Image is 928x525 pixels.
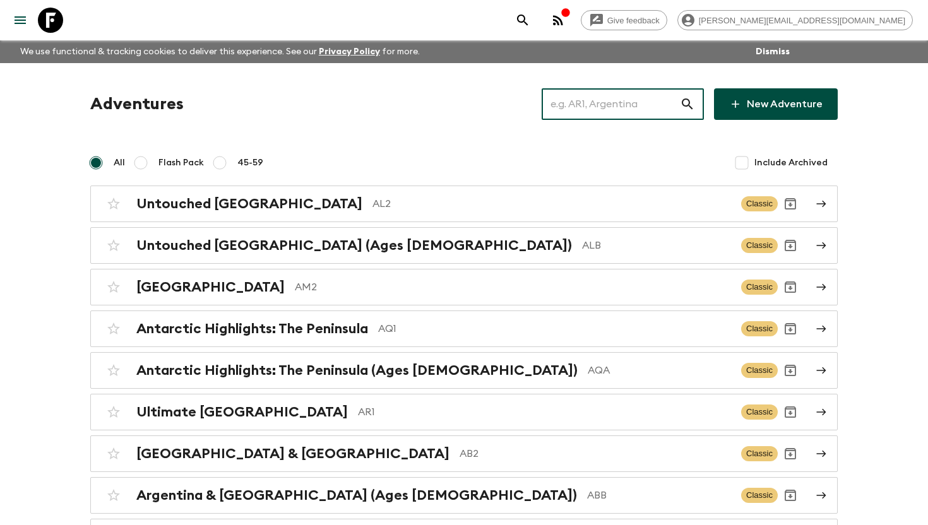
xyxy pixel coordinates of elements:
[136,445,449,462] h2: [GEOGRAPHIC_DATA] & [GEOGRAPHIC_DATA]
[136,487,577,504] h2: Argentina & [GEOGRAPHIC_DATA] (Ages [DEMOGRAPHIC_DATA])
[378,321,731,336] p: AQ1
[237,156,263,169] span: 45-59
[8,8,33,33] button: menu
[114,156,125,169] span: All
[90,394,838,430] a: Ultimate [GEOGRAPHIC_DATA]AR1ClassicArchive
[741,363,778,378] span: Classic
[778,441,803,466] button: Archive
[90,352,838,389] a: Antarctic Highlights: The Peninsula (Ages [DEMOGRAPHIC_DATA])AQAClassicArchive
[136,321,368,337] h2: Antarctic Highlights: The Peninsula
[136,237,572,254] h2: Untouched [GEOGRAPHIC_DATA] (Ages [DEMOGRAPHIC_DATA])
[90,310,838,347] a: Antarctic Highlights: The PeninsulaAQ1ClassicArchive
[741,238,778,253] span: Classic
[778,483,803,508] button: Archive
[587,488,731,503] p: ABB
[741,404,778,420] span: Classic
[460,446,731,461] p: AB2
[510,8,535,33] button: search adventures
[600,16,667,25] span: Give feedback
[295,280,731,295] p: AM2
[677,10,913,30] div: [PERSON_NAME][EMAIL_ADDRESS][DOMAIN_NAME]
[542,86,680,122] input: e.g. AR1, Argentina
[90,477,838,514] a: Argentina & [GEOGRAPHIC_DATA] (Ages [DEMOGRAPHIC_DATA])ABBClassicArchive
[90,91,184,117] h1: Adventures
[136,279,285,295] h2: [GEOGRAPHIC_DATA]
[372,196,731,211] p: AL2
[319,47,380,56] a: Privacy Policy
[754,156,828,169] span: Include Archived
[741,280,778,295] span: Classic
[778,233,803,258] button: Archive
[158,156,204,169] span: Flash Pack
[15,40,425,63] p: We use functional & tracking cookies to deliver this experience. See our for more.
[778,191,803,216] button: Archive
[90,269,838,305] a: [GEOGRAPHIC_DATA]AM2ClassicArchive
[692,16,912,25] span: [PERSON_NAME][EMAIL_ADDRESS][DOMAIN_NAME]
[741,321,778,336] span: Classic
[778,399,803,425] button: Archive
[582,238,731,253] p: ALB
[778,274,803,300] button: Archive
[714,88,838,120] a: New Adventure
[90,435,838,472] a: [GEOGRAPHIC_DATA] & [GEOGRAPHIC_DATA]AB2ClassicArchive
[136,404,348,420] h2: Ultimate [GEOGRAPHIC_DATA]
[741,196,778,211] span: Classic
[741,446,778,461] span: Classic
[136,362,578,379] h2: Antarctic Highlights: The Peninsula (Ages [DEMOGRAPHIC_DATA])
[741,488,778,503] span: Classic
[358,404,731,420] p: AR1
[136,196,362,212] h2: Untouched [GEOGRAPHIC_DATA]
[90,227,838,264] a: Untouched [GEOGRAPHIC_DATA] (Ages [DEMOGRAPHIC_DATA])ALBClassicArchive
[778,316,803,341] button: Archive
[778,358,803,383] button: Archive
[581,10,667,30] a: Give feedback
[90,186,838,222] a: Untouched [GEOGRAPHIC_DATA]AL2ClassicArchive
[753,43,793,61] button: Dismiss
[588,363,731,378] p: AQA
